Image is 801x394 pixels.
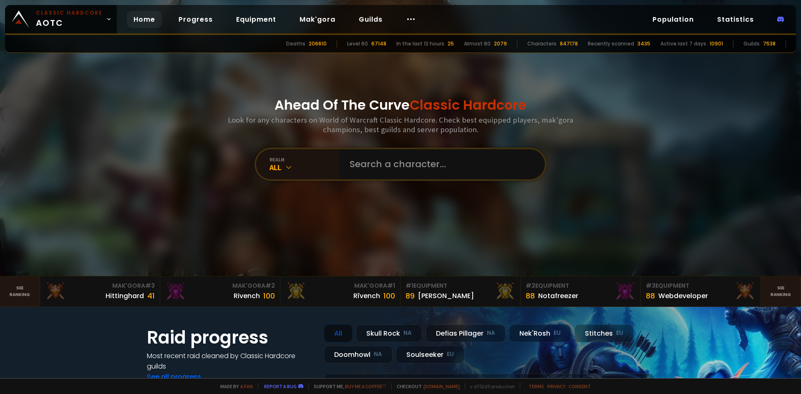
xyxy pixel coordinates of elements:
div: 88 [526,290,535,301]
div: All [270,163,340,172]
div: Equipment [406,281,515,290]
div: Stitches [574,324,634,342]
span: Checkout [391,383,460,389]
div: 25 [448,40,454,48]
span: Support me, [308,383,386,389]
div: Webdeveloper [658,291,708,301]
h4: Most recent raid cleaned by Classic Hardcore guilds [147,351,314,371]
a: Population [646,11,700,28]
div: In the last 12 hours [396,40,444,48]
a: Buy me a coffee [345,383,386,389]
div: 88 [646,290,655,301]
small: NA [374,350,382,359]
a: Mak'Gora#3Hittinghard41 [40,276,160,306]
div: Notafreezer [538,291,578,301]
span: # 1 [387,281,395,290]
a: Progress [172,11,219,28]
div: Hittinghard [106,291,144,301]
div: [PERSON_NAME] [418,291,474,301]
span: # 3 [646,281,655,290]
div: 206610 [309,40,327,48]
div: 89 [406,290,415,301]
h1: Ahead Of The Curve [275,95,526,115]
div: 3435 [637,40,650,48]
div: Rivench [234,291,260,301]
div: Mak'Gora [285,281,395,290]
a: #1Equipment89[PERSON_NAME] [400,276,521,306]
a: Mak'Gora#1Rîvench100 [280,276,400,306]
h3: Look for any characters on World of Warcraft Classic Hardcore. Check best equipped players, mak'g... [224,115,577,134]
a: Guilds [352,11,389,28]
h1: Raid progress [147,324,314,351]
small: NA [487,329,495,337]
div: Almost 60 [464,40,491,48]
div: Mak'Gora [45,281,155,290]
a: #3Equipment88Webdeveloper [641,276,761,306]
div: Skull Rock [356,324,422,342]
div: Nek'Rosh [509,324,571,342]
small: NA [403,329,412,337]
div: Rîvench [353,291,380,301]
a: Mak'Gora#2Rivench100 [160,276,280,306]
div: Doomhowl [324,346,393,364]
a: a fan [240,383,253,389]
span: # 2 [265,281,275,290]
div: Deaths [286,40,305,48]
div: Equipment [646,281,756,290]
a: #2Equipment88Notafreezer [521,276,641,306]
a: Report a bug [264,383,297,389]
a: Home [127,11,162,28]
div: Guilds [743,40,760,48]
div: Equipment [526,281,635,290]
a: Statistics [710,11,761,28]
span: # 2 [526,281,535,290]
div: 100 [383,290,395,301]
div: Recently scanned [588,40,634,48]
small: EU [554,329,561,337]
small: EU [447,350,454,359]
div: Mak'Gora [165,281,275,290]
a: Terms [529,383,544,389]
div: All [324,324,353,342]
small: EU [616,329,623,337]
div: 10901 [710,40,723,48]
div: 41 [147,290,155,301]
a: Consent [569,383,591,389]
div: 67148 [371,40,386,48]
a: Privacy [547,383,565,389]
small: Classic Hardcore [36,9,103,17]
span: Made by [215,383,253,389]
div: 100 [263,290,275,301]
div: Defias Pillager [426,324,506,342]
div: 847178 [560,40,578,48]
div: Soulseeker [396,346,464,364]
div: 2079 [494,40,507,48]
input: Search a character... [345,149,535,179]
div: Level 60 [347,40,368,48]
a: See all progress [147,372,201,381]
span: # 3 [145,281,155,290]
div: Characters [527,40,557,48]
a: [DOMAIN_NAME] [423,383,460,389]
a: Mak'gora [293,11,342,28]
div: realm [270,156,340,163]
span: Classic Hardcore [410,95,526,114]
div: 7538 [763,40,776,48]
a: Classic HardcoreAOTC [5,5,117,33]
span: # 1 [406,281,413,290]
a: Equipment [229,11,283,28]
div: Active last 7 days [660,40,706,48]
a: Seeranking [761,276,801,306]
span: v. d752d5 - production [465,383,515,389]
span: AOTC [36,9,103,29]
